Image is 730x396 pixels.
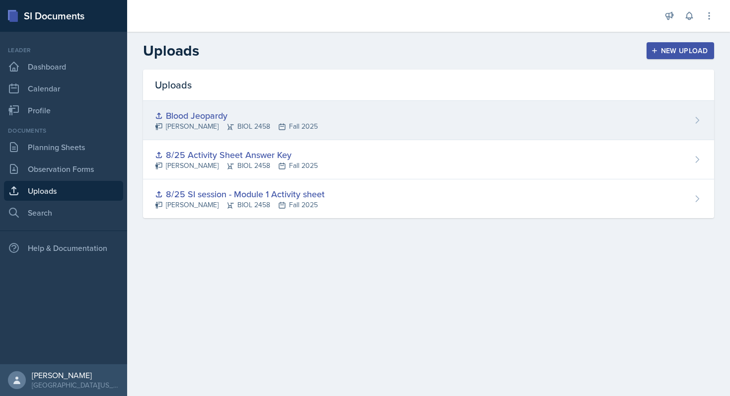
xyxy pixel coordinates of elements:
[4,159,123,179] a: Observation Forms
[32,380,119,390] div: [GEOGRAPHIC_DATA][US_STATE]
[155,109,318,122] div: Blood Jeopardy
[4,137,123,157] a: Planning Sheets
[4,203,123,223] a: Search
[143,179,714,218] a: 8/25 SI session - Module 1 Activity sheet [PERSON_NAME]BIOL 2458Fall 2025
[4,126,123,135] div: Documents
[4,238,123,258] div: Help & Documentation
[155,187,325,201] div: 8/25 SI session - Module 1 Activity sheet
[143,140,714,179] a: 8/25 Activity Sheet Answer Key [PERSON_NAME]BIOL 2458Fall 2025
[647,42,715,59] button: New Upload
[32,370,119,380] div: [PERSON_NAME]
[155,148,318,161] div: 8/25 Activity Sheet Answer Key
[4,57,123,77] a: Dashboard
[143,70,714,101] div: Uploads
[4,100,123,120] a: Profile
[653,47,708,55] div: New Upload
[143,101,714,140] a: Blood Jeopardy [PERSON_NAME]BIOL 2458Fall 2025
[155,160,318,171] div: [PERSON_NAME] BIOL 2458 Fall 2025
[4,181,123,201] a: Uploads
[155,200,325,210] div: [PERSON_NAME] BIOL 2458 Fall 2025
[4,46,123,55] div: Leader
[155,121,318,132] div: [PERSON_NAME] BIOL 2458 Fall 2025
[4,79,123,98] a: Calendar
[143,42,199,60] h2: Uploads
